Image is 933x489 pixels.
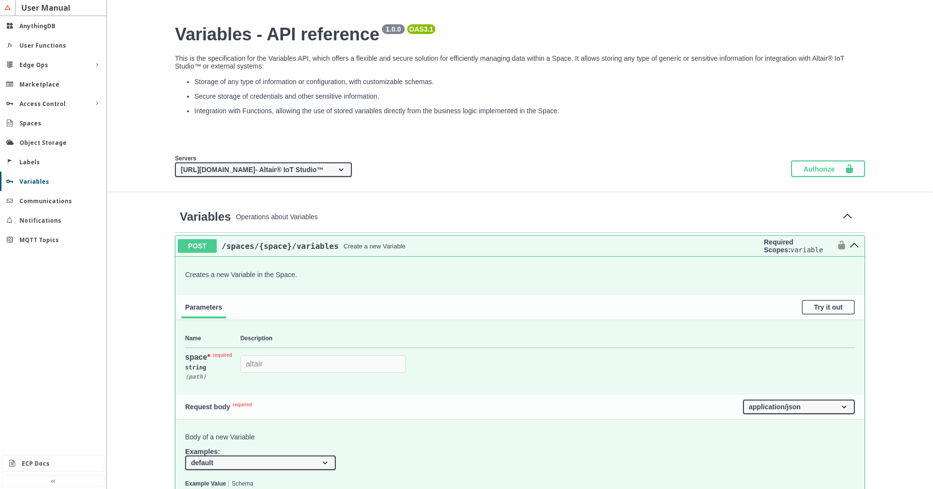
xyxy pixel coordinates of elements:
div: string [185,362,241,373]
p: Creates a new Variable in the Space. [185,271,855,279]
p: Body of a new Variable [185,433,855,441]
span: Servers [175,155,196,162]
input: space [241,355,406,373]
h4: Request body [185,403,743,411]
th: Name [185,329,241,348]
b: Required Scopes: [764,238,794,254]
code: variable [790,246,823,254]
pre: OAS 3.1 [409,25,433,33]
a: Variables [180,210,231,224]
div: Create a new Variable [344,243,406,250]
span: Examples: [185,448,220,455]
p: This is the specification for the Variables API, which offers a flexible and secure solution for ... [175,54,865,70]
button: Example Value [185,481,226,488]
a: /spaces/{space}/variables [222,242,339,251]
h2: Variables - API reference [175,24,865,45]
th: Description [241,329,855,348]
p: Operations about Variables [236,213,835,221]
button: post ​/spaces​/{space}​/variables [847,240,862,252]
span: /spaces /{space} /variables [222,242,339,251]
button: authorization button unlocked [832,238,847,254]
div: space [185,353,235,362]
span: POST [178,239,217,253]
span: Parameters [185,303,222,311]
p: Integration with Functions, allowing the use of stored variables directly from the business logic... [194,107,865,115]
button: POST/spaces/{space}/variablesCreate a new Variable [178,239,760,253]
button: Collapse operation [840,210,855,224]
pre: 1.0.0 [384,25,403,33]
button: Authorize [791,160,865,177]
select: Request content type [743,400,855,414]
button: Try it out [802,300,855,314]
span: Authorize [803,164,845,174]
div: ( path ) [185,373,241,380]
p: Storage of any type of information or configuration, with customizable schemas. [194,78,865,86]
span: Variables [180,210,231,223]
p: Secure storage of credentials and other sensitive information. [194,92,865,100]
button: Schema [232,481,253,488]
